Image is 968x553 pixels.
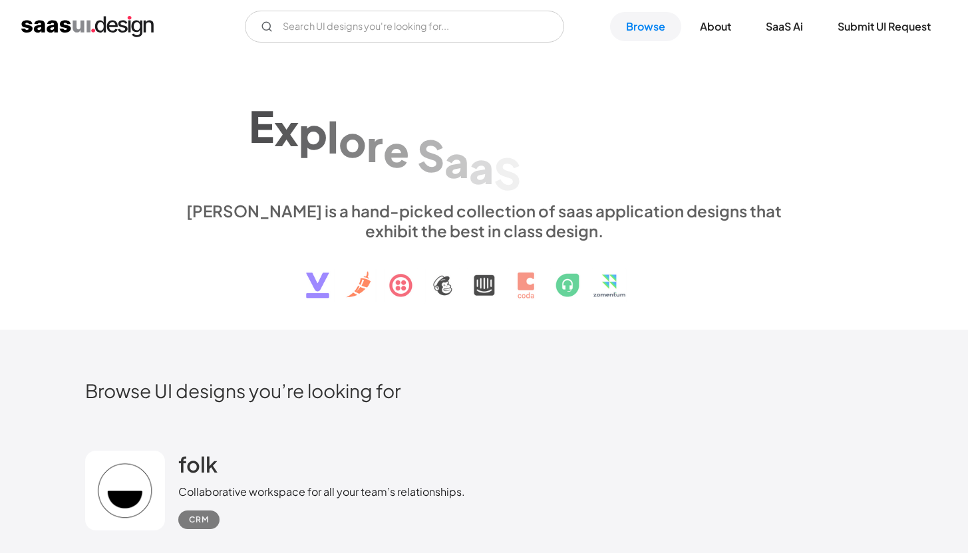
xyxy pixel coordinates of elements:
[327,111,339,162] div: l
[610,12,681,41] a: Browse
[367,120,383,171] div: r
[85,379,884,402] h2: Browse UI designs you’re looking for
[274,103,299,154] div: x
[245,11,564,43] input: Search UI designs you're looking for...
[417,130,444,181] div: S
[249,100,274,151] div: E
[444,136,469,187] div: a
[299,107,327,158] div: p
[283,241,686,310] img: text, icon, saas logo
[178,451,218,477] h2: folk
[750,12,819,41] a: SaaS Ai
[383,124,409,175] div: e
[494,148,521,199] div: S
[178,484,465,500] div: Collaborative workspace for all your team’s relationships.
[822,12,947,41] a: Submit UI Request
[339,115,367,166] div: o
[21,16,154,37] a: home
[178,201,790,241] div: [PERSON_NAME] is a hand-picked collection of saas application designs that exhibit the best in cl...
[178,86,790,188] h1: Explore SaaS UI design patterns & interactions.
[684,12,747,41] a: About
[245,11,564,43] form: Email Form
[469,141,494,192] div: a
[189,512,209,528] div: CRM
[178,451,218,484] a: folk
